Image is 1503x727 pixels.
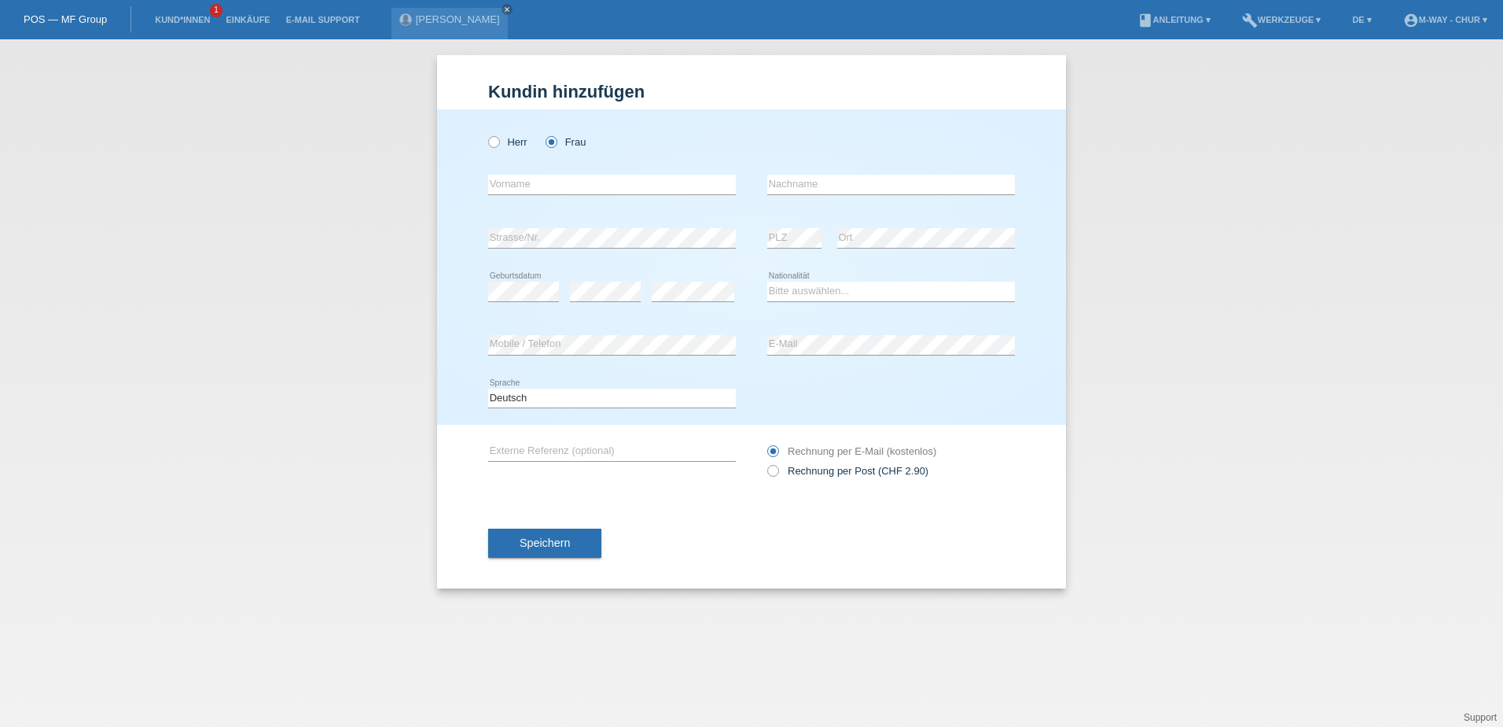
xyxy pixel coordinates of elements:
[1344,15,1379,24] a: DE ▾
[1234,15,1329,24] a: buildWerkzeuge ▾
[767,465,928,477] label: Rechnung per Post (CHF 2.90)
[520,537,570,549] span: Speichern
[210,4,222,17] span: 1
[502,4,513,15] a: close
[1242,13,1258,28] i: build
[767,465,777,485] input: Rechnung per Post (CHF 2.90)
[503,6,511,13] i: close
[488,136,527,148] label: Herr
[488,529,601,559] button: Speichern
[1464,712,1497,723] a: Support
[1137,13,1153,28] i: book
[1130,15,1218,24] a: bookAnleitung ▾
[546,136,586,148] label: Frau
[767,445,936,457] label: Rechnung per E-Mail (kostenlos)
[488,136,498,146] input: Herr
[488,82,1015,101] h1: Kundin hinzufügen
[767,445,777,465] input: Rechnung per E-Mail (kostenlos)
[147,15,218,24] a: Kund*innen
[546,136,556,146] input: Frau
[1395,15,1495,24] a: account_circlem-way - Chur ▾
[1403,13,1419,28] i: account_circle
[278,15,368,24] a: E-Mail Support
[416,13,500,25] a: [PERSON_NAME]
[24,13,107,25] a: POS — MF Group
[218,15,277,24] a: Einkäufe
